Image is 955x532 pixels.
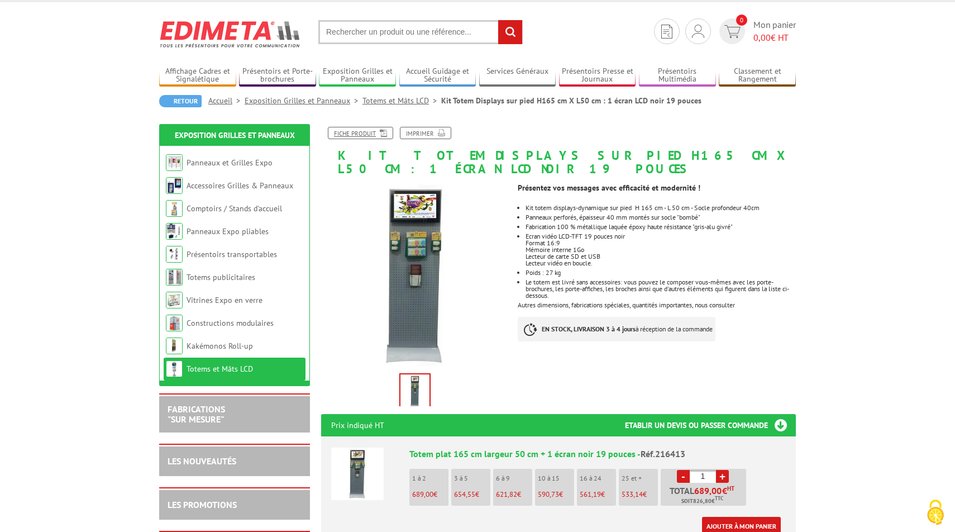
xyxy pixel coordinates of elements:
[187,226,269,236] a: Panneaux Expo pliables
[166,223,183,240] img: Panneaux Expo pliables
[717,18,796,44] a: devis rapide 0 Mon panier 0,00€ HT
[916,494,955,532] button: Cookies (fenêtre modale)
[526,253,796,260] div: Lecteur de carte SD et USB
[661,25,672,39] img: devis rapide
[187,158,273,168] a: Panneaux et Grilles Expo
[753,31,796,44] span: € HT
[313,127,804,175] h1: Kit Totem Displays sur pied H165 cm X L50 cm : 1 écran LCD noir 19 pouces
[727,484,734,492] sup: HT
[526,214,796,221] div: Panneaux perforés, épaisseur 40 mm montés sur socle "bombé"
[409,448,786,460] div: Totem plat 165 cm largeur 50 cm + 1 écran noir 19 pouces -
[526,279,796,299] li: Le totem est livré sans accessoires: vous pouvez le composer vous-mêmes avec les porte-brochures,...
[526,224,796,230] li: Fabrication 100 % métallique laquée époxy haute résistance "gris-alu givré"
[622,474,658,482] p: 25 et +
[168,403,225,425] a: FABRICATIONS"Sur Mesure"
[187,341,253,351] a: Kakémonos Roll-up
[168,499,237,510] a: LES PROMOTIONS
[166,246,183,263] img: Présentoirs transportables
[400,374,429,409] img: totems_exposition_216413.jpg
[526,240,796,246] div: Format 16:9
[526,205,796,211] li: Kit totem displays-dynamique sur pied H 165 cm - L 50 cm - Socle profondeur 40cm
[441,95,701,106] li: Kit Totem Displays sur pied H165 cm X L50 cm : 1 écran LCD noir 19 pouces
[399,66,476,85] a: Accueil Guidage et Sécurité
[753,32,771,43] span: 0,00
[580,490,601,499] span: 561,19
[187,249,277,259] a: Présentoirs transportables
[681,497,723,506] span: Soit €
[692,25,704,38] img: devis rapide
[641,448,685,459] span: Réf.216413
[187,272,255,282] a: Totems publicitaires
[166,177,183,194] img: Accessoires Grilles & Panneaux
[677,470,690,483] a: -
[538,490,559,499] span: 590,73
[245,96,362,106] a: Exposition Grilles et Panneaux
[187,318,274,328] a: Constructions modulaires
[208,96,245,106] a: Accueil
[639,66,716,85] a: Présentoirs Multimédia
[166,292,183,308] img: Vitrines Expo en verre
[496,491,532,498] p: €
[580,474,616,482] p: 16 à 24
[187,364,253,374] a: Totems et Mâts LCD
[518,182,777,193] td: Présentez vos messages avec efficacité et modernité !
[538,491,574,498] p: €
[331,448,384,500] img: Totem plat 165 cm largeur 50 cm + 1 écran noir 19 pouces
[454,490,475,499] span: 654,55
[719,66,796,85] a: Classement et Rangement
[921,498,949,526] img: Cookies (fenêtre modale)
[166,315,183,331] img: Constructions modulaires
[166,269,183,286] img: Totems publicitaires
[159,95,202,107] a: Retour
[622,491,658,498] p: €
[318,20,523,44] input: Rechercher un produit ou une référence...
[362,96,441,106] a: Totems et Mâts LCD
[454,474,490,482] p: 3 à 5
[542,325,636,333] strong: EN STOCK, LIVRAISON 3 à 4 jours
[693,497,712,506] span: 826,80
[187,180,293,191] a: Accessoires Grilles & Panneaux
[400,127,451,139] a: Imprimer
[168,455,236,467] a: LES NOUVEAUTÉS
[166,360,183,377] img: Totems et Mâts LCD
[159,13,302,55] img: Edimeta
[580,491,616,498] p: €
[753,18,796,44] span: Mon panier
[663,486,746,506] p: Total
[722,486,727,495] span: €
[538,474,574,482] p: 10 à 15
[724,25,741,38] img: devis rapide
[175,130,295,140] a: Exposition Grilles et Panneaux
[496,474,532,482] p: 6 à 9
[526,260,796,267] div: Lecteur vidéo en boucle.
[454,491,490,498] p: €
[716,470,729,483] a: +
[496,490,517,499] span: 621,82
[412,474,448,482] p: 1 à 2
[526,246,796,253] div: Mémoire interne 1Go
[319,66,396,85] a: Exposition Grilles et Panneaux
[187,203,282,213] a: Comptoirs / Stands d'accueil
[559,66,636,85] a: Présentoirs Presse et Journaux
[166,154,183,171] img: Panneaux et Grilles Expo
[526,269,796,276] p: Poids : 27 kg
[518,317,715,341] p: à réception de la commande
[328,127,393,139] a: Fiche produit
[622,490,643,499] span: 533,14
[321,181,509,369] img: totems_exposition_216413.jpg
[694,486,722,495] span: 689,00
[715,495,723,501] sup: TTC
[518,175,804,353] div: Autres dimensions, fabrications spéciales, quantités importantes, nous consulter
[479,66,556,85] a: Services Généraux
[239,66,316,85] a: Présentoirs et Porte-brochures
[625,414,796,436] h3: Etablir un devis ou passer commande
[187,295,262,305] a: Vitrines Expo en verre
[526,233,796,240] div: Ecran vidéo LCD-TFT 19 pouces noir
[412,490,433,499] span: 689,00
[412,491,448,498] p: €
[166,338,183,354] img: Kakémonos Roll-up
[331,414,384,436] p: Prix indiqué HT
[159,66,236,85] a: Affichage Cadres et Signalétique
[736,15,747,26] span: 0
[498,20,522,44] input: rechercher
